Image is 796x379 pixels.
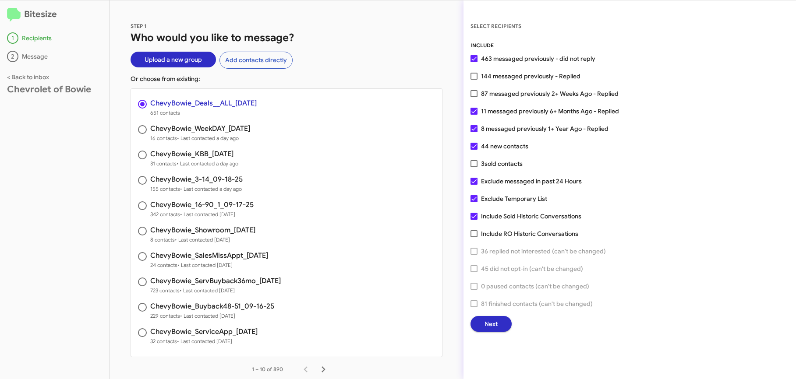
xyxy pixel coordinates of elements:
[7,51,18,62] div: 2
[219,52,293,69] button: Add contacts directly
[481,211,581,221] span: Include Sold Historic Conversations
[131,52,216,67] button: Upload a new group
[297,361,315,378] button: Previous page
[150,125,250,132] h3: ChevyBowie_WeekDAY_[DATE]
[177,262,233,268] span: • Last contacted [DATE]
[485,160,523,168] span: sold contacts
[177,135,239,141] span: • Last contacted a day ago
[481,228,578,239] span: Include RO Historic Conversations
[481,176,582,186] span: Exclude messaged in past 24 Hours
[145,52,202,67] span: Upload a new group
[150,227,255,234] h3: ChevyBowie_Showroom_[DATE]
[471,316,512,332] button: Next
[7,32,18,44] div: 1
[150,235,255,244] span: 8 contacts
[252,365,283,374] div: 1 – 10 of 890
[7,51,102,62] div: Message
[150,252,268,259] h3: ChevyBowie_SalesMissAppt_[DATE]
[481,71,580,81] span: 144 messaged previously - Replied
[180,186,242,192] span: • Last contacted a day ago
[180,312,235,319] span: • Last contacted [DATE]
[150,312,274,320] span: 229 contacts
[7,85,102,94] div: Chevrolet of Bowie
[485,316,498,332] span: Next
[177,338,232,344] span: • Last contacted [DATE]
[150,109,257,117] span: 651 contacts
[150,210,254,219] span: 342 contacts
[7,7,102,22] h2: Bitesize
[131,23,147,29] span: STEP 1
[471,23,521,29] span: SELECT RECIPIENTS
[175,236,230,243] span: • Last contacted [DATE]
[7,32,102,44] div: Recipients
[150,286,281,295] span: 723 contacts
[471,41,789,50] div: INCLUDE
[150,303,274,310] h3: ChevyBowie_Buyback48-51_09-16-25
[131,31,442,45] h1: Who would you like to message?
[150,151,238,158] h3: ChevyBowie_KBB_[DATE]
[481,53,595,64] span: 463 messaged previously - did not reply
[150,100,257,107] h3: ChevyBowie_Deals__ALL_[DATE]
[150,159,238,168] span: 31 contacts
[150,261,268,270] span: 24 contacts
[150,201,254,208] h3: ChevyBowie_16-90_1_09-17-25
[150,277,281,284] h3: ChevyBowie_ServBuyback36mo_[DATE]
[481,88,619,99] span: 87 messaged previously 2+ Weeks Ago - Replied
[150,176,243,183] h3: ChevyBowie_3-14_09-18-25
[481,106,619,116] span: 11 messaged previously 6+ Months Ago - Replied
[131,74,442,83] p: Or choose from existing:
[481,141,528,151] span: 44 new contacts
[7,8,21,22] img: logo-minimal.svg
[315,361,332,378] button: Next page
[150,134,250,143] span: 16 contacts
[481,298,593,309] span: 81 finished contacts (can't be changed)
[481,263,583,274] span: 45 did not opt-in (can't be changed)
[180,211,235,218] span: • Last contacted [DATE]
[481,193,547,204] span: Exclude Temporary List
[180,287,235,294] span: • Last contacted [DATE]
[7,73,49,81] a: < Back to inbox
[481,281,589,291] span: 0 paused contacts (can't be changed)
[481,123,608,134] span: 8 messaged previously 1+ Year Ago - Replied
[150,337,258,346] span: 32 contacts
[481,158,523,169] span: 3
[150,328,258,335] h3: ChevyBowie_ServiceApp_[DATE]
[177,160,238,167] span: • Last contacted a day ago
[150,185,243,193] span: 155 contacts
[481,246,606,256] span: 36 replied not interested (can't be changed)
